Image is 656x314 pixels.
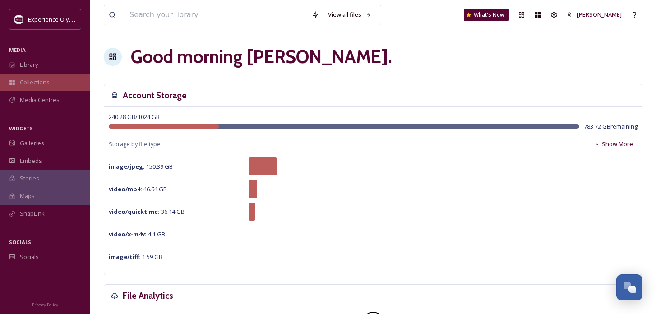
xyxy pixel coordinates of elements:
span: 36.14 GB [109,208,185,216]
span: Galleries [20,139,44,148]
span: [PERSON_NAME] [577,10,622,18]
h3: Account Storage [123,89,187,102]
span: MEDIA [9,46,26,53]
input: Search your library [125,5,307,25]
span: 4.1 GB [109,230,165,238]
span: Storage by file type [109,140,161,148]
strong: video/x-m4v : [109,230,147,238]
a: View all files [323,6,376,23]
span: Media Centres [20,96,60,104]
a: [PERSON_NAME] [562,6,626,23]
span: Stories [20,174,39,183]
span: 240.28 GB / 1024 GB [109,113,160,121]
span: SnapLink [20,209,45,218]
span: Socials [20,253,39,261]
img: download.jpeg [14,15,23,24]
button: Open Chat [616,274,642,300]
span: 150.39 GB [109,162,173,171]
span: 46.64 GB [109,185,167,193]
strong: image/jpeg : [109,162,145,171]
h1: Good morning [PERSON_NAME] . [131,43,392,70]
strong: video/quicktime : [109,208,160,216]
span: 1.59 GB [109,253,162,261]
a: What's New [464,9,509,21]
span: Privacy Policy [32,302,58,308]
h3: File Analytics [123,289,173,302]
span: Maps [20,192,35,200]
span: SOCIALS [9,239,31,245]
span: Collections [20,78,50,87]
span: WIDGETS [9,125,33,132]
span: Experience Olympia [28,15,82,23]
strong: image/tiff : [109,253,141,261]
span: Embeds [20,157,42,165]
span: 783.72 GB remaining [584,122,638,131]
span: Library [20,60,38,69]
a: Privacy Policy [32,299,58,309]
button: Show More [590,135,638,153]
strong: video/mp4 : [109,185,142,193]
